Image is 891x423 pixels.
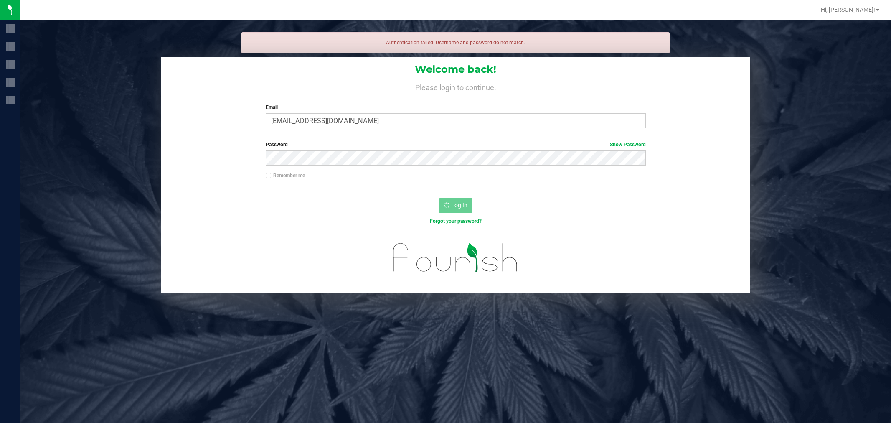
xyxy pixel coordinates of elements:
[451,202,467,209] span: Log In
[439,198,472,213] button: Log In
[161,82,750,92] h4: Please login to continue.
[266,142,288,148] span: Password
[266,172,305,179] label: Remember me
[241,32,670,53] div: Authentication failed. Username and password do not match.
[382,234,529,281] img: flourish_logo.svg
[266,104,646,111] label: Email
[610,142,646,148] a: Show Password
[430,218,482,224] a: Forgot your password?
[266,173,272,178] input: Remember me
[821,6,875,13] span: Hi, [PERSON_NAME]!
[161,64,750,75] h1: Welcome back!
